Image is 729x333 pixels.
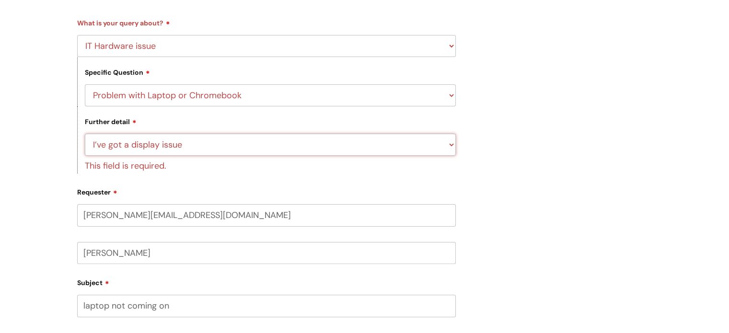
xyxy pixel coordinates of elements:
label: Further detail [85,116,137,126]
input: Your Name [77,242,456,264]
label: Subject [77,276,456,287]
label: Requester [77,185,456,196]
label: Specific Question [85,67,150,77]
div: This field is required. [85,156,456,173]
input: Email [77,204,456,226]
label: What is your query about? [77,16,456,27]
